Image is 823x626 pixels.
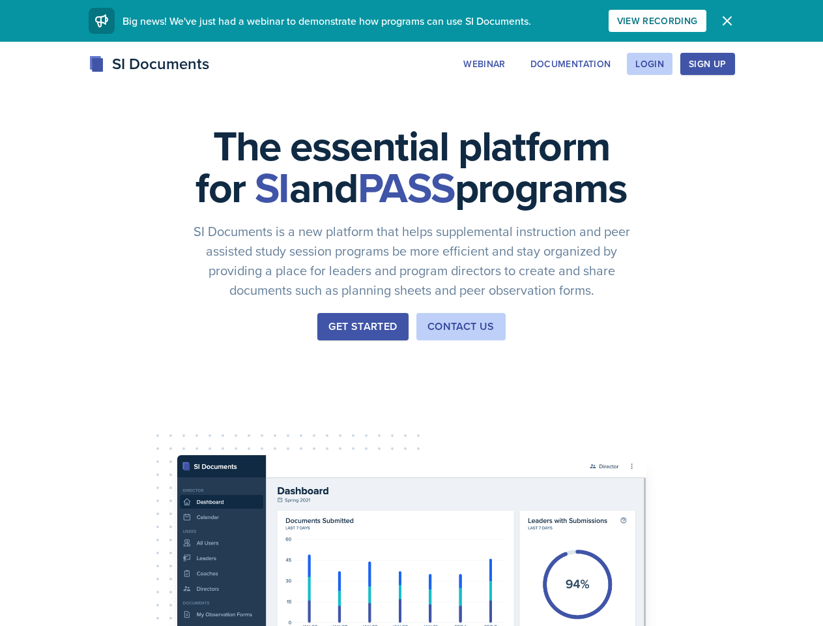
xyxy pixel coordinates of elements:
div: Login [635,59,664,69]
div: Sign Up [689,59,726,69]
button: Sign Up [680,53,734,75]
div: Get Started [328,319,397,335]
button: Contact Us [416,313,506,340]
button: Webinar [455,53,513,75]
div: Documentation [530,59,611,69]
button: Get Started [317,313,408,340]
button: View Recording [609,10,706,32]
div: Contact Us [427,319,495,335]
button: Login [627,53,672,75]
button: Documentation [522,53,620,75]
div: Webinar [463,59,505,69]
span: Big news! We've just had a webinar to demonstrate how programs can use SI Documents. [123,14,531,28]
div: SI Documents [89,52,209,76]
div: View Recording [617,16,698,26]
